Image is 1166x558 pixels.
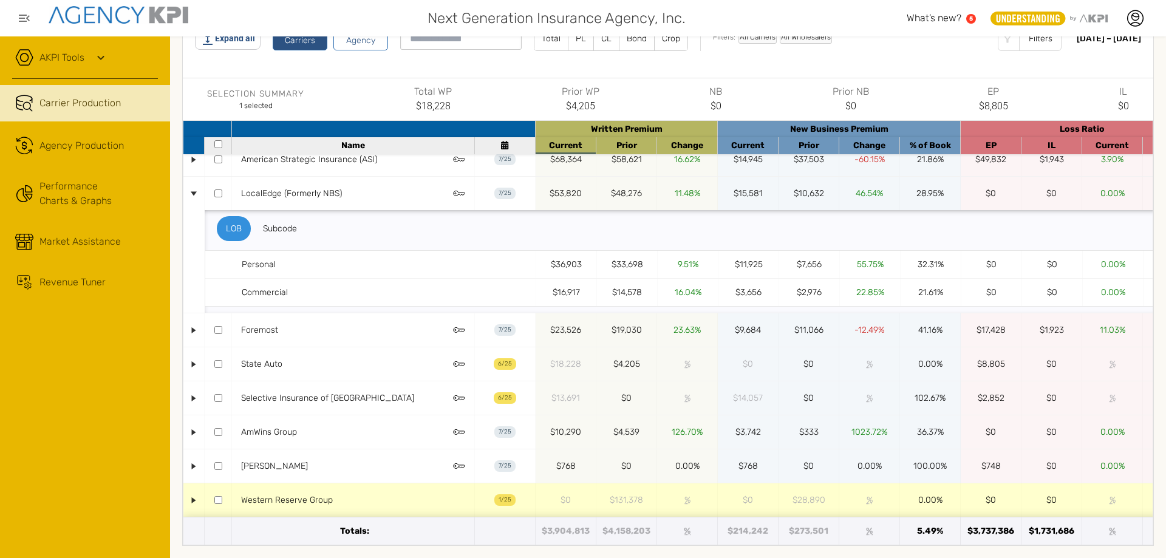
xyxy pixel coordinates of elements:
[709,99,722,114] span: $0
[842,140,896,151] div: Change
[428,7,686,29] span: Next Generation Insurance Agency, Inc.
[1101,286,1125,299] div: N/A
[1110,358,1116,370] div: Carrier data is incomplete for the selected timeframe.
[494,392,516,404] div: Selective Insurance of America last reported in Jun with 6 of 7 months reported
[1046,426,1057,438] div: N/A
[977,324,1006,336] div: 0.12% of Network Total $13,948,278
[1109,525,1116,537] div: Carrier data is incomplete for the selected timeframe.
[913,460,947,472] div: Network 11.93%
[867,358,873,370] div: Carrier data is incomplete for the selected timeframe.
[743,494,753,506] div: Carrier data is incomplete for the selected timeframe.
[979,84,1008,99] span: EP
[854,153,885,166] div: -60.15 %
[610,494,643,506] div: Carrier data is incomplete for the selected timeframe.
[39,50,84,65] a: AKPI Tools
[1110,392,1116,404] div: Carrier data is incomplete for the selected timeframe.
[551,258,582,271] div: 0.31% of Network Total $11,736,678
[675,187,700,200] div: Network 3.07%
[1077,32,1141,45] div: [DATE] – [DATE]
[453,460,465,472] div: Key Relationship
[207,87,304,100] div: Selection Summary
[242,258,530,271] div: Personal
[453,154,465,166] div: Key Relationship
[917,426,944,438] div: Network 34.56%
[969,15,973,22] text: 5
[621,460,632,472] div: 0.00% of Network Total $1,508,422
[561,494,571,506] div: Carrier data is incomplete for the selected timeframe.
[453,358,465,370] div: Key Relationship
[235,140,471,151] div: Name
[414,99,452,114] span: $18,228
[594,27,619,50] label: CL
[619,27,654,50] label: Bond
[241,461,308,471] span: [PERSON_NAME]
[917,525,943,537] div: 5.49 %
[1047,258,1057,271] div: N/A
[655,27,687,50] label: Crop
[1101,258,1125,271] div: N/A
[728,525,768,537] div: Carrier data is incomplete for the selected timeframe.
[986,426,996,438] div: N/A
[684,494,690,506] div: Carrier data is incomplete for the selected timeframe.
[977,358,1005,370] div: 0.21% of Network Total $4,142,107
[241,427,297,437] span: AmWins Group
[562,84,599,99] span: Prior WP
[673,324,701,336] div: Network 42.31%
[553,286,580,299] div: 0.23% of Network Total $7,254,099
[612,258,643,271] div: 0.31% of Network Total $10,944,295
[599,140,653,151] div: Prior
[621,392,632,404] div: 0.00% of Network Total $3,764,529
[1100,187,1125,200] div: N/A
[189,421,199,443] div: •
[611,187,642,200] div: 0.26% of Network Total $18,425,022
[189,149,199,170] div: •
[856,187,883,200] div: 46.54 %
[735,426,761,438] div: 0.01% of Network Total $31,870,492
[803,358,814,370] div: 0.00% of Network Total $1,466,244
[39,275,106,290] div: Revenue Tuner
[453,392,465,404] div: Key Relationship
[189,353,199,375] div: •
[550,187,582,200] div: 0.28% of Network Total $18,990,877
[918,258,944,271] div: Network 24.38%
[241,495,333,505] span: Western Reserve Group
[189,455,199,477] div: •
[867,494,873,506] div: Carrier data is incomplete for the selected timeframe.
[672,426,703,438] div: Network 21.24%
[1118,84,1129,99] span: IL
[1040,153,1064,166] div: 0.04% of Network Total $5,248,913
[494,188,516,199] div: LocalEdge (Formerly NBS) last reported in Jul
[733,392,763,404] div: Carrier data is incomplete for the selected timeframe.
[684,358,690,370] div: Carrier data is incomplete for the selected timeframe.
[964,140,1018,151] div: Earned Premium
[986,187,996,200] div: N/A
[550,324,581,336] div: 0.12% of Network Total $20,184,401
[734,153,763,166] div: 0.53% of Network Total $2,797,553
[854,324,884,336] div: -12.49 %
[978,392,1004,404] div: 0.09% of Network Total $3,112,565
[998,26,1062,51] button: Filters
[986,258,997,271] div: N/A
[241,154,377,165] span: American Strategic Insurance (ASI)
[242,286,530,299] div: Commercial
[217,216,251,241] div: LOB
[273,27,327,50] button: Carriers
[612,153,642,166] div: 0.50% of Network Total $11,761,399
[241,359,282,369] span: State Auto
[414,84,452,99] span: Total WP
[721,124,957,134] div: Reported by Carrier
[453,324,465,336] div: Key Relationship
[833,84,869,99] span: Prior NB
[916,187,944,200] div: Network 25.42%
[734,187,763,200] div: 0.32% of Network Total $4,827,950
[975,153,1006,166] div: 0.42% of Network Total $11,865,285
[189,387,199,409] div: •
[1047,286,1057,299] div: N/A
[1100,460,1125,472] div: Network 25.33%
[675,460,700,472] div: Network 14.58%
[966,14,976,24] a: 5
[1085,140,1139,151] div: Current
[494,154,516,165] div: American Strategic Insurance (ASI) last reported in Jul
[612,286,642,299] div: 0.19% of Network Total $7,480,409
[539,124,714,134] div: Reported by Carrier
